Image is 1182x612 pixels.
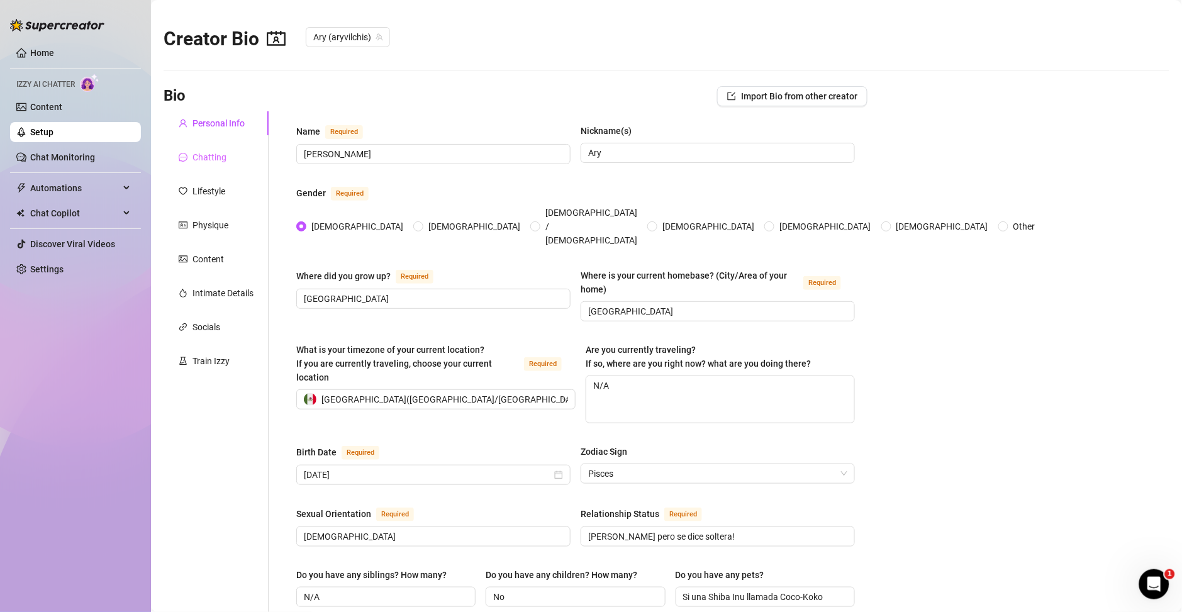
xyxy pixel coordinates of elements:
[296,345,492,382] span: What is your timezone of your current location? If you are currently traveling, choose your curre...
[164,27,286,51] h2: Creator Bio
[540,206,642,247] span: [DEMOGRAPHIC_DATA] / [DEMOGRAPHIC_DATA]
[192,116,245,130] div: Personal Info
[304,147,560,161] input: Name
[581,507,659,521] div: Relationship Status
[1139,569,1169,599] iframe: Intercom live chat
[192,218,228,232] div: Physique
[192,252,224,266] div: Content
[313,28,382,47] span: Ary (aryvilchis)
[296,125,320,138] div: Name
[179,221,187,230] span: idcard
[581,124,632,138] div: Nickname(s)
[581,445,627,459] div: Zodiac Sign
[493,590,655,604] input: Do you have any children? How many?
[30,203,120,223] span: Chat Copilot
[296,507,371,521] div: Sexual Orientation
[727,92,736,101] span: import
[581,269,855,296] label: Where is your current homebase? (City/Area of your home)
[891,220,993,233] span: [DEMOGRAPHIC_DATA]
[321,390,586,409] span: [GEOGRAPHIC_DATA] ( [GEOGRAPHIC_DATA]/[GEOGRAPHIC_DATA] )
[586,376,854,423] textarea: N/A
[179,357,187,365] span: experiment
[267,29,286,48] span: contacts
[30,102,62,112] a: Content
[588,464,847,483] span: Pisces
[192,184,225,198] div: Lifestyle
[179,323,187,331] span: link
[304,468,552,482] input: Birth Date
[192,354,230,368] div: Train Izzy
[179,255,187,264] span: picture
[304,590,466,604] input: Do you have any siblings? How many?
[30,264,64,274] a: Settings
[676,568,773,582] label: Do you have any pets?
[581,445,636,459] label: Zodiac Sign
[179,119,187,128] span: user
[192,286,254,300] div: Intimate Details
[1165,569,1175,579] span: 1
[306,220,408,233] span: [DEMOGRAPHIC_DATA]
[296,269,447,284] label: Where did you grow up?
[16,79,75,91] span: Izzy AI Chatter
[296,124,377,139] label: Name
[304,393,316,406] img: mx
[296,186,382,201] label: Gender
[30,152,95,162] a: Chat Monitoring
[296,445,337,459] div: Birth Date
[331,187,369,201] span: Required
[192,320,220,334] div: Socials
[179,187,187,196] span: heart
[325,125,363,139] span: Required
[588,146,845,160] input: Nickname(s)
[581,269,798,296] div: Where is your current homebase? (City/Area of your home)
[296,269,391,283] div: Where did you grow up?
[296,568,447,582] div: Do you have any siblings? How many?
[683,590,845,604] input: Do you have any pets?
[396,270,433,284] span: Required
[30,48,54,58] a: Home
[80,74,99,92] img: AI Chatter
[588,304,845,318] input: Where is your current homebase? (City/Area of your home)
[524,357,562,371] span: Required
[1008,220,1040,233] span: Other
[588,530,845,543] input: Relationship Status
[717,86,867,106] button: Import Bio from other creator
[586,345,811,369] span: Are you currently traveling? If so, where are you right now? what are you doing there?
[30,178,120,198] span: Automations
[423,220,525,233] span: [DEMOGRAPHIC_DATA]
[16,209,25,218] img: Chat Copilot
[296,506,428,521] label: Sexual Orientation
[30,127,53,137] a: Setup
[304,292,560,306] input: Where did you grow up?
[741,91,857,101] span: Import Bio from other creator
[376,508,414,521] span: Required
[192,150,226,164] div: Chatting
[657,220,759,233] span: [DEMOGRAPHIC_DATA]
[179,153,187,162] span: message
[486,568,637,582] div: Do you have any children? How many?
[10,19,104,31] img: logo-BBDzfeDw.svg
[581,124,640,138] label: Nickname(s)
[296,186,326,200] div: Gender
[676,568,764,582] div: Do you have any pets?
[304,530,560,543] input: Sexual Orientation
[16,183,26,193] span: thunderbolt
[664,508,702,521] span: Required
[30,239,115,249] a: Discover Viral Videos
[581,506,716,521] label: Relationship Status
[164,86,186,106] h3: Bio
[376,33,383,41] span: team
[774,220,876,233] span: [DEMOGRAPHIC_DATA]
[179,289,187,298] span: fire
[296,568,455,582] label: Do you have any siblings? How many?
[803,276,841,290] span: Required
[342,446,379,460] span: Required
[486,568,646,582] label: Do you have any children? How many?
[296,445,393,460] label: Birth Date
